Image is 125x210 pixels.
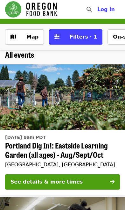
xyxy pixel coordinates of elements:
[92,3,120,16] button: Log in
[5,1,57,18] img: Oregon Food Bank - Home
[10,34,16,40] i: map icon
[5,49,34,60] span: All events
[70,34,97,40] span: Filters · 1
[5,174,120,190] button: See details & more times
[87,6,92,12] i: search icon
[5,141,120,159] span: Portland Dig In!: Eastside Learning Garden (all ages) - Aug/Sept/Oct
[5,134,46,141] time: [DATE] 9am PDT
[10,178,83,186] div: See details & more times
[5,162,120,168] div: [GEOGRAPHIC_DATA], [GEOGRAPHIC_DATA]
[5,29,44,45] button: Show map view
[110,179,115,185] i: arrow-right icon
[26,34,38,40] span: Map
[54,34,59,40] i: sliders-h icon
[95,2,101,17] input: Search
[49,29,102,45] button: Filters (1 selected)
[97,6,115,12] span: Log in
